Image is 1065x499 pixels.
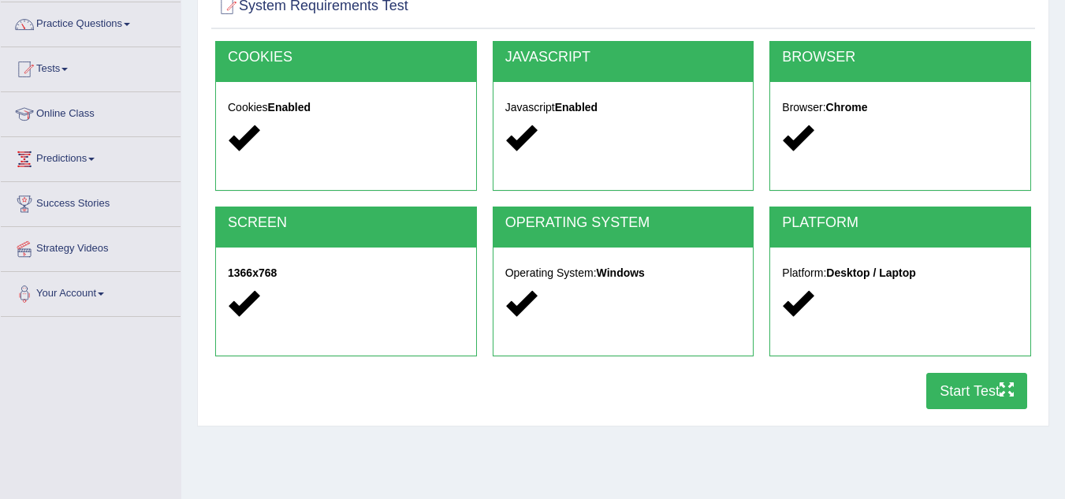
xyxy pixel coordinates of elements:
strong: Desktop / Laptop [826,266,916,279]
a: Strategy Videos [1,227,181,266]
h5: Cookies [228,102,464,114]
a: Success Stories [1,182,181,222]
a: Your Account [1,272,181,311]
h5: Javascript [505,102,742,114]
strong: 1366x768 [228,266,277,279]
h5: Platform: [782,267,1018,279]
h2: BROWSER [782,50,1018,65]
strong: Enabled [555,101,598,114]
h2: JAVASCRIPT [505,50,742,65]
h2: OPERATING SYSTEM [505,215,742,231]
h2: COOKIES [228,50,464,65]
h2: SCREEN [228,215,464,231]
strong: Enabled [268,101,311,114]
strong: Windows [597,266,645,279]
a: Tests [1,47,181,87]
h2: PLATFORM [782,215,1018,231]
h5: Browser: [782,102,1018,114]
a: Online Class [1,92,181,132]
a: Predictions [1,137,181,177]
a: Practice Questions [1,2,181,42]
strong: Chrome [826,101,868,114]
button: Start Test [926,373,1027,409]
h5: Operating System: [505,267,742,279]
